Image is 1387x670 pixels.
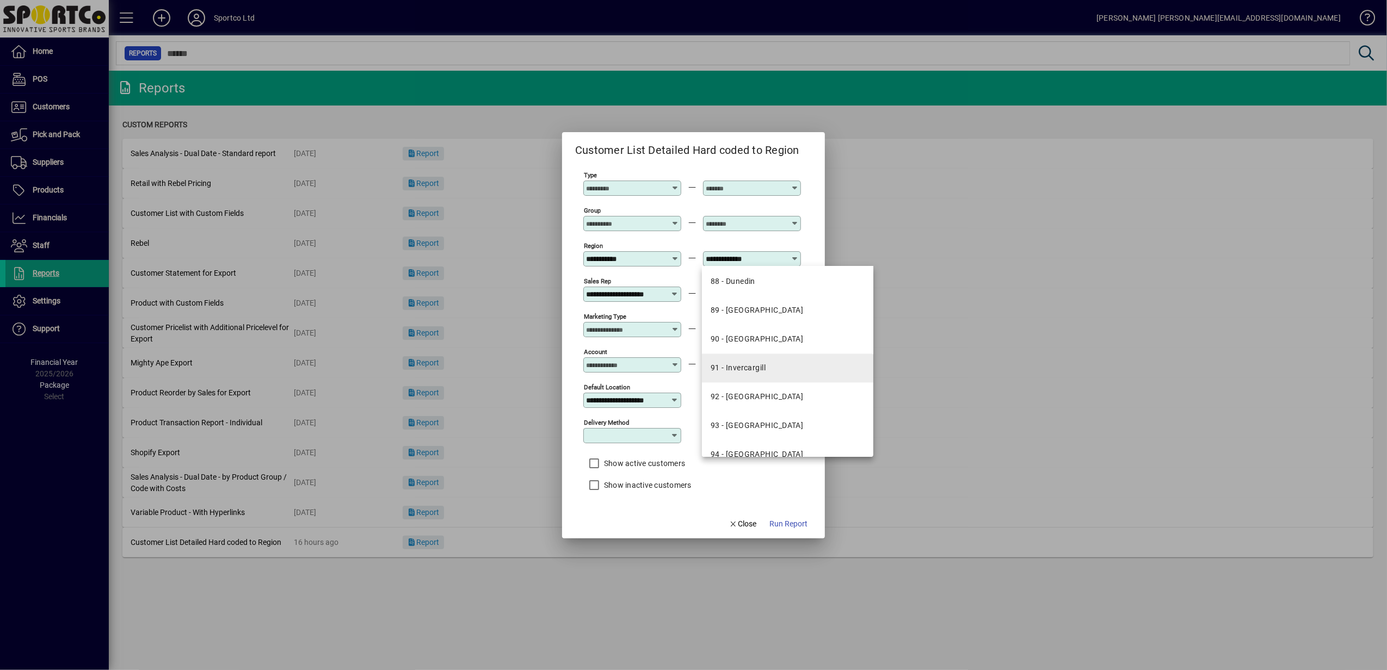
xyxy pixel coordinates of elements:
mat-label: Account [584,348,607,355]
mat-label: Type [584,171,597,178]
mat-option: 90 - Southland [702,325,873,353]
mat-label: Sales Rep [584,277,611,284]
mat-option: 89 - Central Otago [702,296,873,325]
div: 91 - Invercargill [711,362,766,374]
button: Run Report [765,514,812,534]
div: 93 - [GEOGRAPHIC_DATA] [711,420,804,431]
mat-option: 93 - Sydney [702,411,873,440]
div: 94 - [GEOGRAPHIC_DATA] [711,449,804,460]
mat-option: 94 - Melbourne [702,440,873,469]
div: 88 - Dunedin [711,276,755,287]
mat-label: Marketing Type [584,312,626,320]
mat-option: 91 - Invercargill [702,353,873,382]
mat-label: Region [584,241,603,249]
div: 90 - [GEOGRAPHIC_DATA] [711,333,804,345]
mat-option: 92 - Brisbane [702,382,873,411]
span: Run Report [769,518,807,530]
mat-label: Delivery Method [584,418,630,426]
mat-option: 88 - Dunedin [702,267,873,296]
mat-label: Group [584,206,601,214]
label: Show active customers [602,458,685,469]
button: Close [724,514,761,534]
span: Close [729,518,757,530]
label: Show inactive customers [602,480,692,491]
h2: Customer List Detailed Hard coded to Region [562,132,812,159]
div: 89 - [GEOGRAPHIC_DATA] [711,305,804,316]
div: 92 - [GEOGRAPHIC_DATA] [711,391,804,402]
mat-label: Default Location [584,383,630,390]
